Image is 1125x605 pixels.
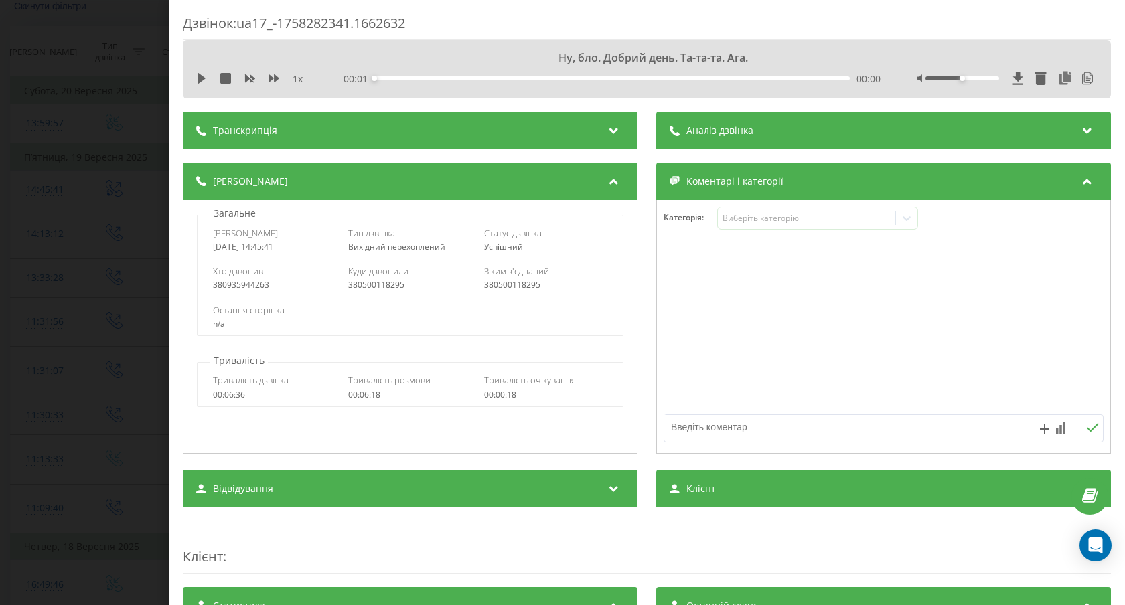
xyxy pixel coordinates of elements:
[213,242,337,252] div: [DATE] 14:45:41
[340,72,374,86] span: - 00:01
[348,374,431,386] span: Тривалість розмови
[213,482,273,495] span: Відвідування
[372,76,377,81] div: Accessibility label
[183,521,1111,574] div: :
[723,213,890,224] div: Виберіть категорію
[484,265,549,277] span: З ким з'єднаний
[960,76,965,81] div: Accessibility label
[213,374,289,386] span: Тривалість дзвінка
[213,175,288,188] span: [PERSON_NAME]
[856,72,881,86] span: 00:00
[213,280,337,290] div: 380935944263
[284,50,1010,65] div: Ну, бло. Добрий день. Та-та-та. Ага.
[213,304,285,316] span: Остання сторінка
[484,280,608,290] div: 380500118295
[213,390,337,400] div: 00:06:36
[183,14,1111,40] div: Дзвінок : ua17_-1758282341.1662632
[484,374,576,386] span: Тривалість очікування
[213,265,263,277] span: Хто дзвонив
[183,547,223,566] span: Клієнт
[484,390,608,400] div: 00:00:18
[1079,529,1112,561] div: Open Intercom Messenger
[213,124,277,137] span: Транскрипція
[686,482,716,495] span: Клієнт
[484,241,523,252] span: Успішний
[348,227,395,239] span: Тип дзвінка
[293,72,303,86] span: 1 x
[210,354,268,367] p: Тривалість
[664,213,717,222] h4: Категорія :
[686,124,753,137] span: Аналіз дзвінка
[686,175,783,188] span: Коментарі і категорії
[348,390,472,400] div: 00:06:18
[210,207,259,220] p: Загальне
[348,280,472,290] div: 380500118295
[213,227,278,239] span: [PERSON_NAME]
[484,227,542,239] span: Статус дзвінка
[213,319,607,329] div: n/a
[348,241,445,252] span: Вихідний перехоплений
[348,265,408,277] span: Куди дзвонили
